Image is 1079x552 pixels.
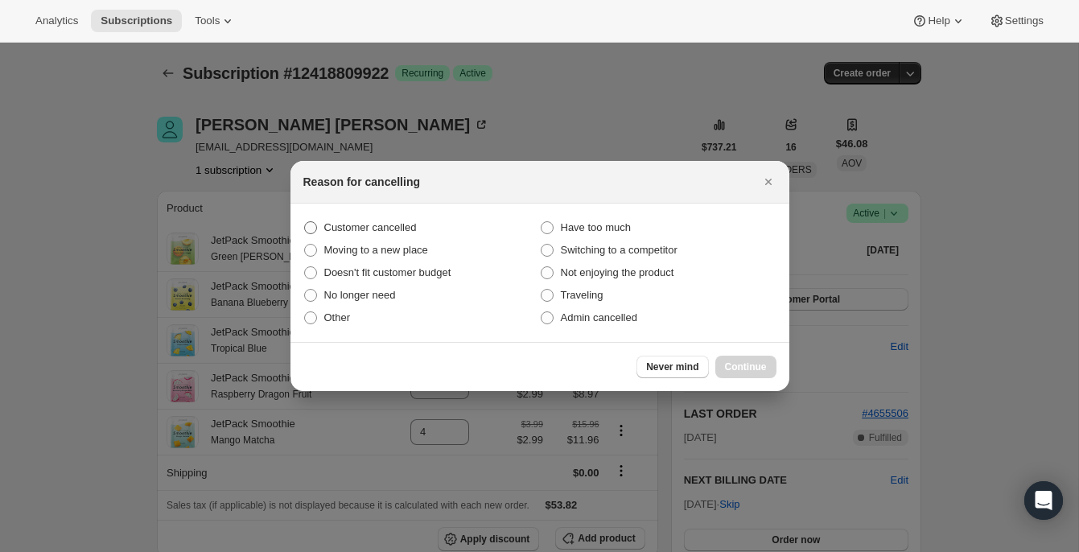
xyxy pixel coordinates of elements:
button: Subscriptions [91,10,182,32]
span: Customer cancelled [324,221,417,233]
button: Tools [185,10,245,32]
span: Moving to a new place [324,244,428,256]
span: Settings [1005,14,1044,27]
span: Switching to a competitor [561,244,677,256]
span: Tools [195,14,220,27]
span: Never mind [646,360,698,373]
span: Help [928,14,949,27]
button: Analytics [26,10,88,32]
button: Settings [979,10,1053,32]
span: Analytics [35,14,78,27]
span: Other [324,311,351,323]
span: Traveling [561,289,603,301]
span: No longer need [324,289,396,301]
button: Never mind [636,356,708,378]
span: Not enjoying the product [561,266,674,278]
div: Open Intercom Messenger [1024,481,1063,520]
span: Subscriptions [101,14,172,27]
button: Help [902,10,975,32]
button: Close [757,171,780,193]
span: Have too much [561,221,631,233]
span: Admin cancelled [561,311,637,323]
h2: Reason for cancelling [303,174,420,190]
span: Doesn't fit customer budget [324,266,451,278]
